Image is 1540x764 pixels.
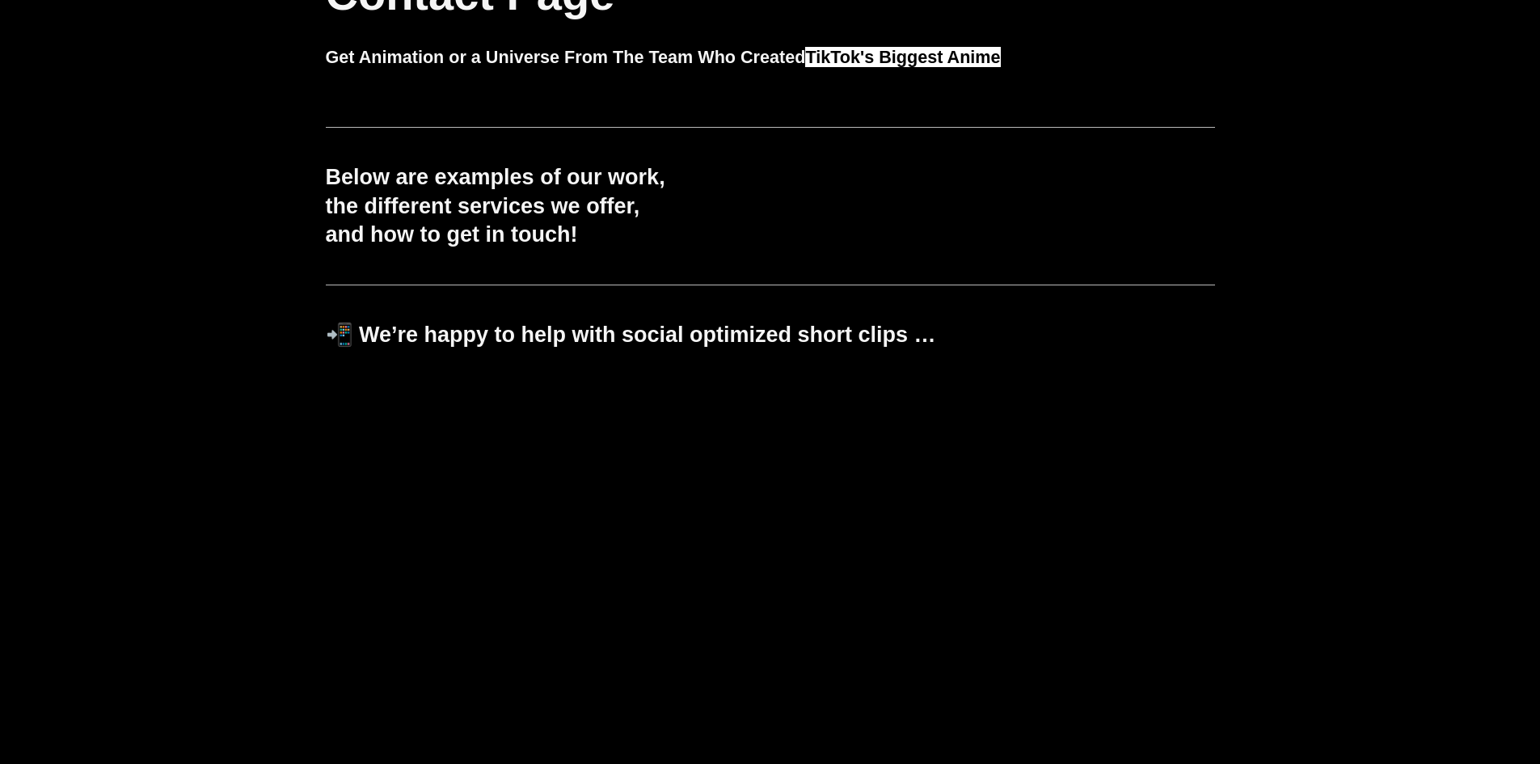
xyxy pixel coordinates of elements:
span: TikTok's Biggest Anime [805,47,1000,67]
h1: Below are examples of our work, the different services we offer, and how to get in touch! [326,163,1215,248]
h2: Get Animation or a Universe From The Team Who Created [326,46,1215,69]
h1: 📲 We’re happy to help with social optimized short clips … [326,321,1215,349]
